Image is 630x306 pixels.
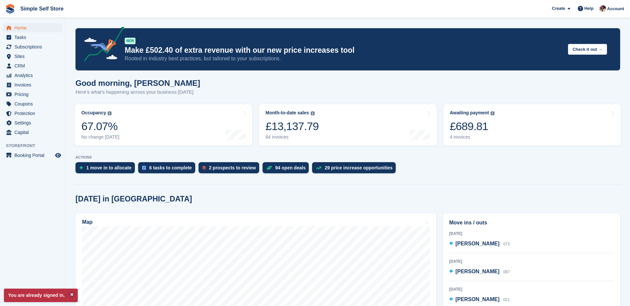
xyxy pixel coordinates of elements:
[75,195,192,203] h2: [DATE] in [GEOGRAPHIC_DATA]
[75,79,200,87] h1: Good morning, [PERSON_NAME]
[14,61,54,70] span: CRM
[450,134,495,140] div: 4 invoices
[3,33,62,42] a: menu
[599,5,606,12] img: Scott McCutcheon
[6,143,65,149] span: Storefront
[78,27,124,64] img: price-adjustments-announcement-icon-8257ccfd72463d97f412b2fc003d46551f7dbcb40ab6d574587a9cd5c0d94...
[312,162,399,177] a: 29 price increase opportunities
[449,219,614,227] h2: Move ins / outs
[449,240,510,248] a: [PERSON_NAME] 072
[503,242,510,246] span: 072
[259,104,436,146] a: Month-to-date sales £13,137.79 84 invoices
[54,151,62,159] a: Preview store
[3,71,62,80] a: menu
[607,6,624,12] span: Account
[3,99,62,108] a: menu
[3,118,62,127] a: menu
[3,42,62,51] a: menu
[209,165,256,170] div: 2 prospects to review
[449,286,614,292] div: [DATE]
[449,231,614,237] div: [DATE]
[450,120,495,133] div: £689.81
[86,165,132,170] div: 1 move in to allocate
[75,104,252,146] a: Occupancy 67.07% No change [DATE]
[14,90,54,99] span: Pricing
[449,268,510,276] a: [PERSON_NAME] 087
[18,3,66,14] a: Simple Self Store
[14,109,54,118] span: Protection
[262,162,312,177] a: 94 open deals
[450,110,489,116] div: Awaiting payment
[14,99,54,108] span: Coupons
[265,134,319,140] div: 84 invoices
[3,61,62,70] a: menu
[202,166,206,170] img: prospect-51fa495bee0391a8d652442698ab0144808aea92771e9ea1ae160a38d050c398.svg
[449,258,614,264] div: [DATE]
[3,90,62,99] a: menu
[108,111,112,115] img: icon-info-grey-7440780725fd019a000dd9b08b2336e03edf1995a4989e88bcd33f0948082b44.svg
[3,109,62,118] a: menu
[3,80,62,89] a: menu
[275,165,306,170] div: 94 open deals
[81,110,106,116] div: Occupancy
[265,120,319,133] div: £13,137.79
[443,104,621,146] a: Awaiting payment £689.81 4 invoices
[75,155,620,160] p: ACTIONS
[568,44,607,55] button: Check it out →
[455,241,499,246] span: [PERSON_NAME]
[14,128,54,137] span: Capital
[5,4,15,14] img: stora-icon-8386f47178a22dfd0bd8f6a31ec36ba5ce8667c1dd55bd0f319d3a0aa187defe.svg
[503,297,510,302] span: 021
[14,118,54,127] span: Settings
[3,128,62,137] a: menu
[81,134,119,140] div: No change [DATE]
[3,52,62,61] a: menu
[265,110,309,116] div: Month-to-date sales
[491,111,494,115] img: icon-info-grey-7440780725fd019a000dd9b08b2336e03edf1995a4989e88bcd33f0948082b44.svg
[75,162,138,177] a: 1 move in to allocate
[125,38,136,44] div: NEW
[3,151,62,160] a: menu
[125,55,563,62] p: Rooted in industry best practices, but tailored to your subscriptions.
[503,270,510,274] span: 087
[14,151,54,160] span: Booking Portal
[14,23,54,32] span: Home
[142,166,146,170] img: task-75834270c22a3079a89374b754ae025e5fb1db73e45f91037f5363f120a921f8.svg
[14,80,54,89] span: Invoices
[14,71,54,80] span: Analytics
[149,165,192,170] div: 6 tasks to complete
[14,42,54,51] span: Subscriptions
[82,219,93,225] h2: Map
[81,120,119,133] div: 67.07%
[584,5,594,12] span: Help
[311,111,315,115] img: icon-info-grey-7440780725fd019a000dd9b08b2336e03edf1995a4989e88bcd33f0948082b44.svg
[455,269,499,274] span: [PERSON_NAME]
[4,289,78,302] p: You are already signed in.
[455,296,499,302] span: [PERSON_NAME]
[552,5,565,12] span: Create
[266,165,272,170] img: deal-1b604bf984904fb50ccaf53a9ad4b4a5d6e5aea283cecdc64d6e3604feb123c2.svg
[75,88,200,96] p: Here's what's happening across your business [DATE]
[138,162,199,177] a: 6 tasks to complete
[14,52,54,61] span: Sites
[325,165,392,170] div: 29 price increase opportunities
[79,166,83,170] img: move_ins_to_allocate_icon-fdf77a2bb77ea45bf5b3d319d69a93e2d87916cf1d5bf7949dd705db3b84f3ca.svg
[449,296,510,304] a: [PERSON_NAME] 021
[199,162,262,177] a: 2 prospects to review
[316,166,321,169] img: price_increase_opportunities-93ffe204e8149a01c8c9dc8f82e8f89637d9d84a8eef4429ea346261dce0b2c0.svg
[125,46,563,55] p: Make £502.40 of extra revenue with our new price increases tool
[3,23,62,32] a: menu
[14,33,54,42] span: Tasks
